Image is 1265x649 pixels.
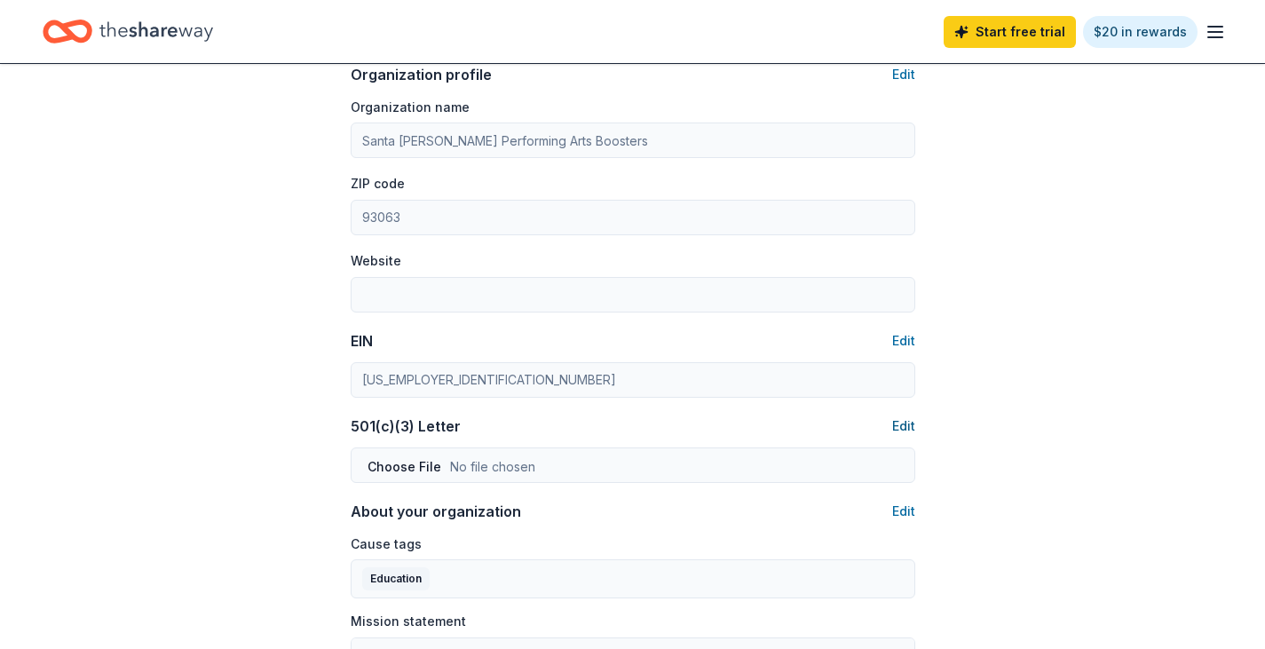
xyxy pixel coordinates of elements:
[43,11,213,52] a: Home
[351,200,915,235] input: 12345 (U.S. only)
[351,362,915,398] input: 12-3456789
[351,501,521,522] div: About your organization
[362,567,430,590] div: Education
[351,559,915,598] button: Education
[351,252,401,270] label: Website
[351,535,422,553] label: Cause tags
[892,416,915,437] button: Edit
[351,99,470,116] label: Organization name
[944,16,1076,48] a: Start free trial
[1083,16,1198,48] a: $20 in rewards
[351,175,405,193] label: ZIP code
[892,64,915,85] button: Edit
[351,64,492,85] div: Organization profile
[892,501,915,522] button: Edit
[351,330,373,352] div: EIN
[892,330,915,352] button: Edit
[351,416,461,437] div: 501(c)(3) Letter
[351,613,466,630] label: Mission statement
